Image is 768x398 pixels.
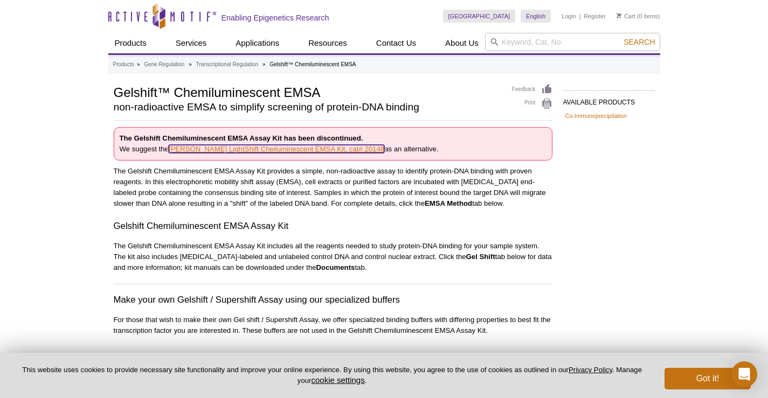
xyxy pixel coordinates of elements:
[17,365,647,386] p: This website uses cookies to provide necessary site functionality and improve your online experie...
[302,33,354,53] a: Resources
[114,102,501,112] h2: non-radioactive EMSA to simplify screening of protein-DNA binding
[196,60,259,69] a: Transcriptional Regulation
[311,375,364,385] button: cookie settings
[565,111,627,121] a: Co-Immunoprecipitation
[114,220,552,233] h3: Gelshift Chemiluminescent EMSA Assay Kit
[563,90,655,109] h2: AVAILABLE PRODUCTS
[114,315,552,336] p: For those that wish to make their own Gel shift / Supershift Assay, we offer specialized binding ...
[579,10,581,23] li: |
[665,368,751,389] button: Got it!
[466,253,495,261] strong: Gel Shift
[620,37,658,47] button: Search
[114,127,552,160] p: We suggest the as an alternative.
[562,12,576,20] a: Login
[113,60,134,69] a: Products
[108,33,153,53] a: Products
[617,10,660,23] li: (0 items)
[114,166,552,209] p: The Gelshift Chemiluminescent EMSA Assay Kit provides a simple, non-radioactive assay to identify...
[569,366,612,374] a: Privacy Policy
[370,33,423,53] a: Contact Us
[443,10,516,23] a: [GEOGRAPHIC_DATA]
[425,199,472,207] strong: EMSA Method
[512,98,552,110] a: Print
[189,61,192,67] li: »
[229,33,286,53] a: Applications
[114,241,552,273] p: The Gelshift Chemiluminescent EMSA Assay Kit includes all the reagents needed to study protein-DN...
[731,361,757,387] div: Open Intercom Messenger
[169,33,213,53] a: Services
[262,61,266,67] li: »
[137,61,140,67] li: »
[521,10,551,23] a: English
[439,33,485,53] a: About Us
[512,83,552,95] a: Feedback
[617,12,635,20] a: Cart
[316,263,355,271] strong: Documents
[485,33,660,51] input: Keyword, Cat. No.
[169,145,384,153] a: [PERSON_NAME] LightShift Cheiluminescent EMSA Kit, cat# 20148
[269,61,356,67] li: Gelshift™ Chemiluminescent EMSA
[114,83,501,100] h1: Gelshift™ Chemiluminescent EMSA
[617,13,621,18] img: Your Cart
[144,60,184,69] a: Gene Regulation
[222,13,329,23] h2: Enabling Epigenetics Research
[114,294,552,306] h3: Make your own Gelshift / Supershift Assay using our specialized buffers
[120,134,363,142] strong: The Gelshift Chemiluminescent EMSA Assay Kit has been discontinued.
[584,12,606,20] a: Register
[624,38,655,46] span: Search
